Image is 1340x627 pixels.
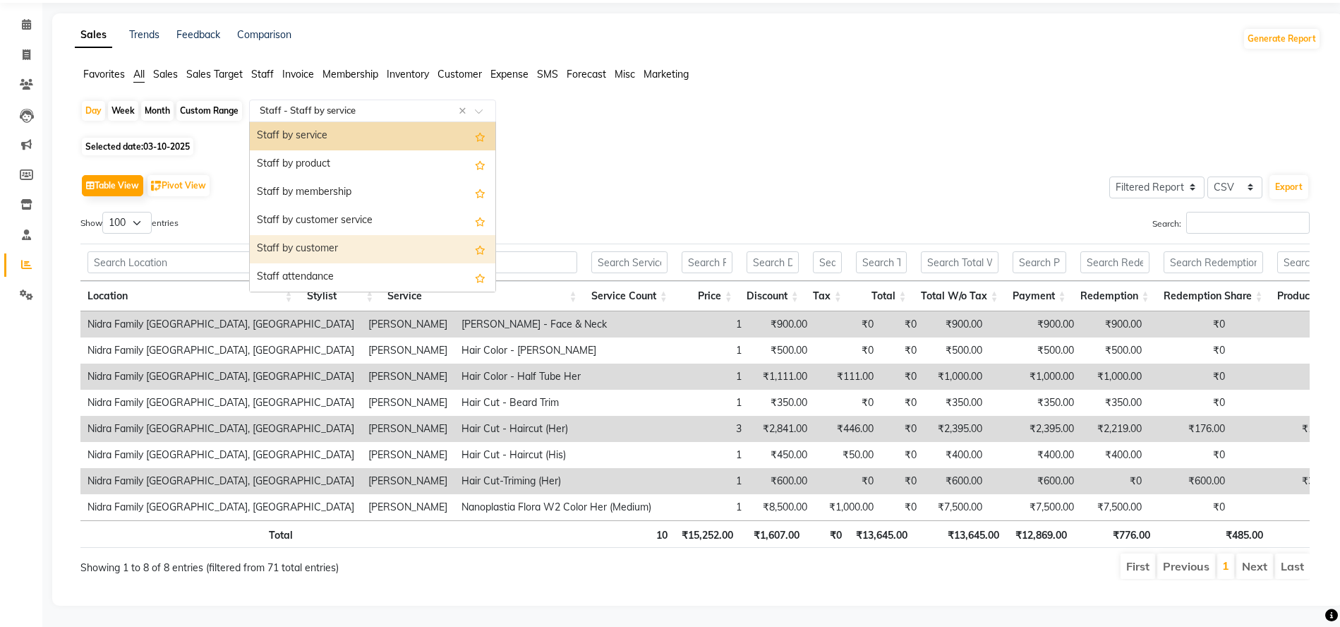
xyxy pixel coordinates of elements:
th: Total W/o Tax: activate to sort column ascending [914,281,1006,311]
td: [PERSON_NAME] [361,338,454,364]
th: 10 [584,520,675,548]
input: Search Price [682,251,732,273]
a: Trends [129,28,159,41]
td: ₹50.00 [814,442,881,468]
div: Staff by customer service [250,207,495,235]
td: ₹500.00 [989,338,1081,364]
span: All [133,68,145,80]
td: Nidra Family [GEOGRAPHIC_DATA], [GEOGRAPHIC_DATA] [80,494,361,520]
th: Total: activate to sort column ascending [849,281,914,311]
span: Add this report to Favorites List [475,156,485,173]
span: Add this report to Favorites List [475,269,485,286]
td: ₹0 [881,390,924,416]
td: ₹0 [814,468,881,494]
span: Membership [322,68,378,80]
td: ₹8,500.00 [749,494,814,520]
span: Misc [615,68,635,80]
div: Staff by service [250,122,495,150]
td: [PERSON_NAME] [361,390,454,416]
th: Location: activate to sort column ascending [80,281,300,311]
td: Hair Color - Half Tube Her [454,364,658,390]
td: ₹500.00 [924,338,989,364]
th: Tax: activate to sort column ascending [806,281,849,311]
input: Search Location [87,251,293,273]
td: ₹2,219.00 [1081,416,1149,442]
td: ₹900.00 [989,311,1081,338]
td: ₹1,000.00 [989,364,1081,390]
button: Export [1269,175,1308,199]
th: ₹0 [807,520,850,548]
td: Hair Cut - Haircut (Her) [454,416,658,442]
span: Expense [490,68,529,80]
input: Search Redemption [1080,251,1149,273]
th: ₹13,645.00 [849,520,915,548]
span: Forecast [567,68,606,80]
button: Generate Report [1244,29,1320,49]
th: ₹1,607.00 [740,520,807,548]
td: ₹450.00 [749,442,814,468]
td: 1 [658,494,749,520]
td: ₹0 [1149,494,1232,520]
span: Customer [437,68,482,80]
td: 3 [658,416,749,442]
td: [PERSON_NAME] [361,416,454,442]
td: ₹400.00 [1081,442,1149,468]
input: Search Tax [813,251,842,273]
td: ₹1,000.00 [1081,364,1149,390]
td: ₹350.00 [749,390,814,416]
td: ₹900.00 [1081,311,1149,338]
td: ₹400.00 [989,442,1081,468]
th: ₹776.00 [1074,520,1157,548]
span: Staff [251,68,274,80]
input: Search: [1186,212,1310,234]
span: Invoice [282,68,314,80]
div: Showing 1 to 8 of 8 entries (filtered from 71 total entries) [80,552,580,575]
td: ₹2,841.00 [749,416,814,442]
td: ₹0 [881,494,924,520]
td: ₹446.00 [814,416,881,442]
td: ₹1,111.00 [749,364,814,390]
td: Nidra Family [GEOGRAPHIC_DATA], [GEOGRAPHIC_DATA] [80,468,361,494]
input: Search Total W/o Tax [921,251,998,273]
span: Selected date: [82,138,193,155]
td: ₹900.00 [924,311,989,338]
td: ₹2,395.00 [924,416,989,442]
th: ₹15,252.00 [675,520,740,548]
td: ₹350.00 [1081,390,1149,416]
div: Day [82,101,105,121]
div: Staff attendance [250,263,495,292]
td: ₹0 [881,338,924,364]
button: Table View [82,175,143,196]
td: ₹500.00 [1081,338,1149,364]
td: ₹7,500.00 [989,494,1081,520]
td: ₹0 [814,390,881,416]
th: ₹12,869.00 [1006,520,1074,548]
td: ₹0 [881,416,924,442]
span: Marketing [644,68,689,80]
td: ₹0 [814,338,881,364]
input: Search Service Count [591,251,668,273]
td: ₹0 [1149,442,1232,468]
span: Add this report to Favorites List [475,128,485,145]
td: ₹2,395.00 [989,416,1081,442]
th: Redemption: activate to sort column ascending [1073,281,1157,311]
span: 03-10-2025 [143,141,190,152]
td: ₹600.00 [924,468,989,494]
th: Service Count: activate to sort column ascending [584,281,675,311]
th: ₹485.00 [1157,520,1271,548]
td: ₹600.00 [1149,468,1232,494]
td: Nidra Family [GEOGRAPHIC_DATA], [GEOGRAPHIC_DATA] [80,311,361,338]
button: Pivot View [147,175,210,196]
th: Service: activate to sort column ascending [380,281,584,311]
label: Search: [1152,212,1310,234]
td: ₹0 [881,364,924,390]
td: 1 [658,468,749,494]
td: Hair Cut - Haircut (His) [454,442,658,468]
img: pivot.png [151,181,162,191]
td: ₹7,500.00 [924,494,989,520]
td: Nidra Family [GEOGRAPHIC_DATA], [GEOGRAPHIC_DATA] [80,390,361,416]
input: Search Payment [1013,251,1066,273]
input: Search Redemption Share [1164,251,1263,273]
td: ₹0 [1081,468,1149,494]
td: [PERSON_NAME] [361,442,454,468]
